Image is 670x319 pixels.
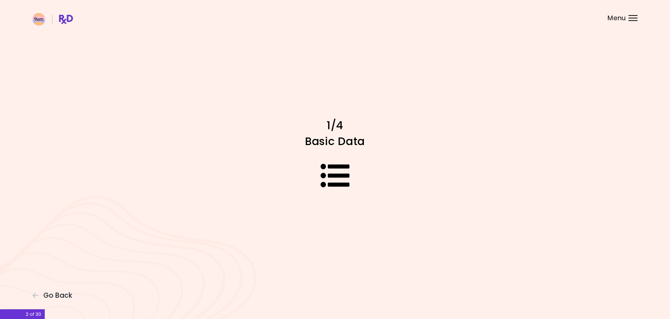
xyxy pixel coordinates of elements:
[608,15,626,21] span: Menu
[209,118,461,132] h1: 1/4
[32,13,73,26] img: RxDiet
[209,134,461,148] h1: Basic Data
[32,292,76,300] button: Go Back
[43,292,72,300] span: Go Back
